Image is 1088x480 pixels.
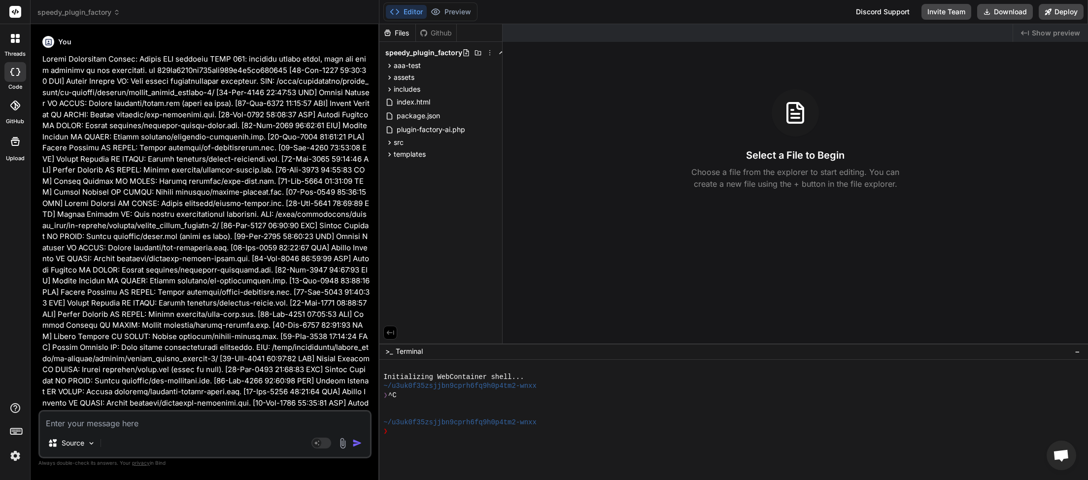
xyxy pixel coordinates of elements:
img: attachment [337,438,348,449]
div: Files [379,28,415,38]
span: ~/u3uk0f35zsjjbn9cprh6fq9h0p4tm2-wnxx [383,381,537,390]
span: index.html [396,96,431,108]
img: icon [352,438,362,448]
button: Editor [386,5,427,19]
div: Discord Support [850,4,916,20]
span: speedy_plugin_factory [385,48,462,58]
p: Always double-check its answers. Your in Bind [38,458,372,468]
button: Deploy [1039,4,1084,20]
p: Choose a file from the explorer to start editing. You can create a new file using the + button in... [685,166,906,190]
span: ~/u3uk0f35zsjjbn9cprh6fq9h0p4tm2-wnxx [383,418,537,427]
span: includes [394,84,420,94]
span: package.json [396,110,441,122]
span: ^C [388,391,397,400]
span: ❯ [383,391,388,400]
span: Terminal [396,346,423,356]
div: Open chat [1047,441,1076,470]
h3: Select a File to Begin [746,148,845,162]
button: Download [977,4,1033,20]
span: Initializing WebContainer shell... [383,373,524,381]
span: − [1075,346,1080,356]
img: settings [7,447,24,464]
span: >_ [385,346,393,356]
span: src [394,137,404,147]
span: plugin-factory-ai.php [396,124,466,136]
span: ❯ [383,427,388,436]
label: GitHub [6,117,24,126]
label: code [8,83,22,91]
button: Invite Team [921,4,971,20]
button: − [1073,343,1082,359]
span: speedy_plugin_factory [37,7,120,17]
span: assets [394,72,414,82]
p: Source [62,438,84,448]
span: privacy [132,460,150,466]
span: Show preview [1032,28,1080,38]
span: aaa-test [394,61,421,70]
div: Github [416,28,456,38]
img: Pick Models [87,439,96,447]
button: Preview [427,5,475,19]
label: threads [4,50,26,58]
h6: You [58,37,71,47]
span: templates [394,149,426,159]
label: Upload [6,154,25,163]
